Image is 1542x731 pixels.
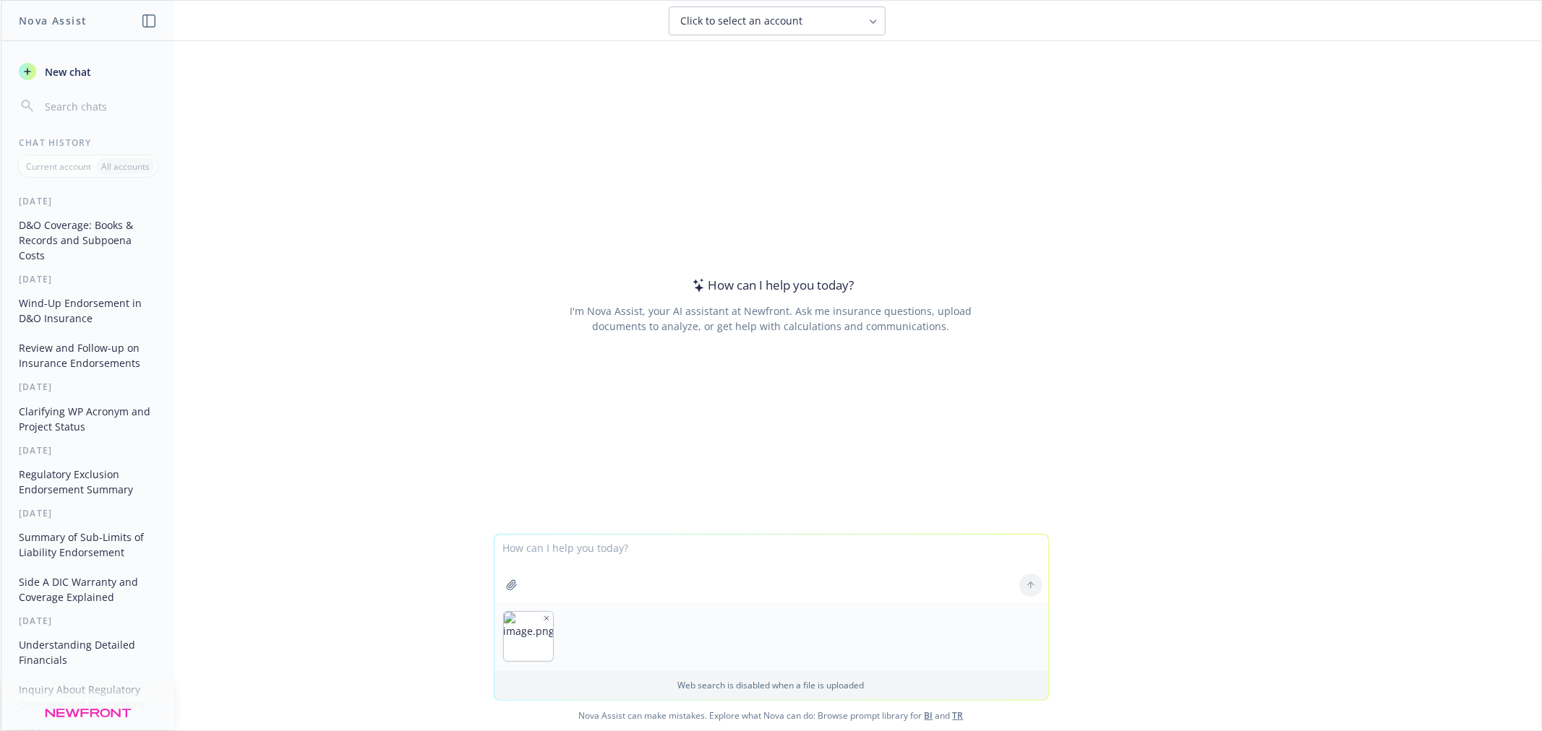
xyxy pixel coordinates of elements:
button: D&O Coverage: Books & Records and Subpoena Costs [13,213,163,267]
button: Wind-Up Endorsement in D&O Insurance [13,291,163,330]
button: Regulatory Exclusion Endorsement Summary [13,462,163,501]
div: Chat History [1,137,174,149]
span: Click to select an account [681,14,803,28]
span: New chat [42,64,91,79]
button: Click to select an account [669,7,886,35]
img: image.png [504,612,553,661]
button: Summary of Sub-Limits of Liability Endorsement [13,525,163,564]
div: [DATE] [1,195,174,207]
input: Search chats [42,96,157,116]
h1: Nova Assist [19,13,87,28]
button: Side A DIC Warranty and Coverage Explained [13,570,163,609]
button: Review and Follow-up on Insurance Endorsements [13,336,163,375]
div: How can I help you today? [688,276,854,295]
button: New chat [13,59,163,85]
div: [DATE] [1,507,174,519]
button: Understanding Detailed Financials [13,633,163,672]
button: Clarifying WP Acronym and Project Status [13,399,163,438]
div: I'm Nova Assist, your AI assistant at Newfront. Ask me insurance questions, upload documents to a... [567,303,975,334]
p: Web search is disabled when a file is uploaded [503,679,1040,691]
div: [DATE] [1,615,174,627]
div: [DATE] [1,273,174,285]
div: [DATE] [1,444,174,457]
a: BI [925,709,933,722]
a: TR [953,709,964,722]
button: Inquiry About Regulatory Coverage and Restrictions [13,678,163,717]
div: [DATE] [1,381,174,393]
span: Nova Assist can make mistakes. Explore what Nova can do: Browse prompt library for and [7,701,1535,730]
p: Current account [26,160,91,173]
p: All accounts [101,160,150,173]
